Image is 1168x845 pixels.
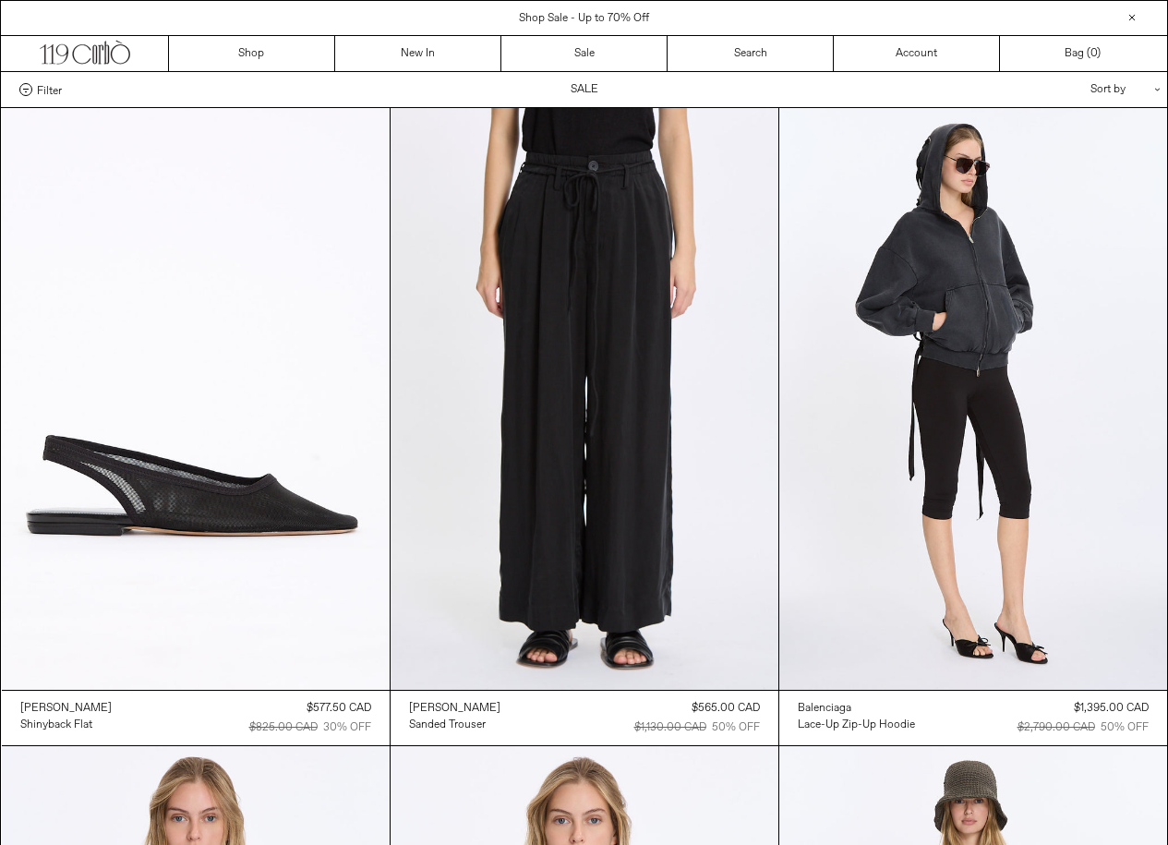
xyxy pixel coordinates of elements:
a: Shop [169,36,335,71]
span: Filter [37,83,62,96]
a: [PERSON_NAME] [20,700,112,717]
div: Shinyback Flat [20,718,92,733]
div: Sanded Trouser [409,718,486,733]
a: [PERSON_NAME] [409,700,500,717]
a: Balenciaga [798,700,915,717]
img: Balenciaga Lace-Up Zip-Up Hoodie [779,108,1167,690]
span: 0 [1090,46,1097,61]
a: Bag () [1000,36,1166,71]
a: Sanded Trouser [409,717,500,733]
div: $1,395.00 CAD [1074,700,1149,717]
div: [PERSON_NAME] [409,701,500,717]
a: Sale [501,36,668,71]
div: $1,130.00 CAD [634,719,706,736]
div: Lace-Up Zip-Up Hoodie [798,718,915,733]
a: New In [335,36,501,71]
div: $2,790.00 CAD [1017,719,1095,736]
div: Balenciaga [798,701,851,717]
a: Shinyback Flat [20,717,112,733]
div: $825.00 CAD [249,719,318,736]
div: 50% OFF [1101,719,1149,736]
a: Lace-Up Zip-Up Hoodie [798,717,915,733]
span: ) [1090,45,1101,62]
div: 30% OFF [323,719,371,736]
a: Search [668,36,834,71]
div: Sort by [982,72,1149,107]
img: Lauren Manoogian Sanded Trouser [391,108,778,690]
div: 50% OFF [712,719,760,736]
a: Account [834,36,1000,71]
img: Dries Van Noten Shinyback Flat [2,108,390,690]
div: $577.50 CAD [307,700,371,717]
a: Shop Sale - Up to 70% Off [519,11,649,26]
div: $565.00 CAD [692,700,760,717]
div: [PERSON_NAME] [20,701,112,717]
